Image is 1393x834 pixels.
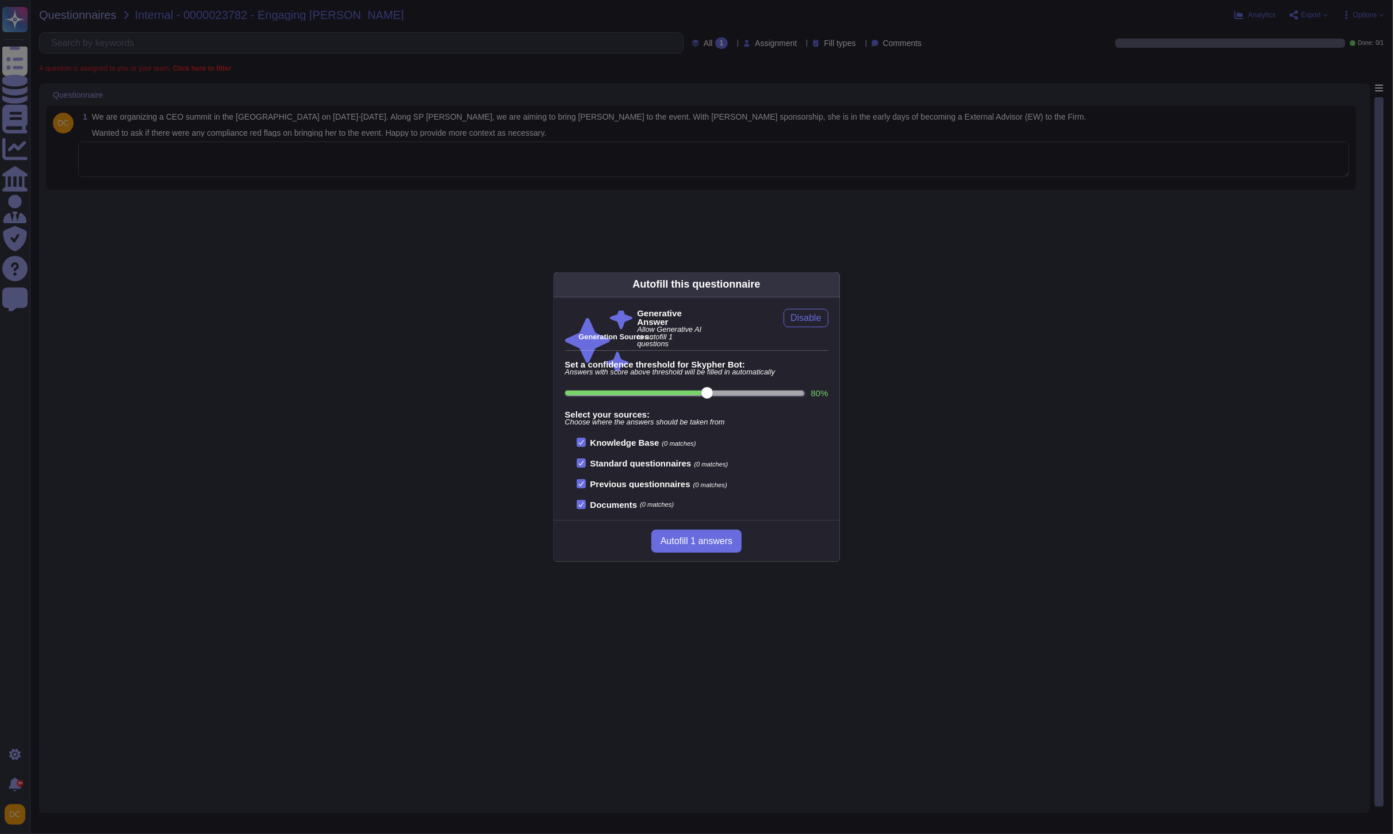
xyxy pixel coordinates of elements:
span: (0 matches) [693,481,727,488]
label: 80 % [811,389,828,397]
button: Autofill 1 answers [651,530,742,553]
span: (0 matches) [694,461,728,468]
b: Set a confidence threshold for Skypher Bot: [565,360,828,369]
span: Allow Generative AI to autofill 1 questions [637,326,705,348]
b: Standard questionnaires [590,458,692,468]
b: Generative Answer [637,309,705,326]
b: Select your sources: [565,410,828,419]
span: Answers with score above threshold will be filled in automatically [565,369,828,376]
b: Previous questionnaires [590,479,690,489]
div: Autofill this questionnaire [632,277,760,292]
b: Knowledge Base [590,438,659,447]
span: (0 matches) [640,502,674,508]
button: Disable [784,309,828,327]
b: Generation Sources : [579,332,653,341]
b: Documents [590,500,638,509]
span: Disable [790,313,821,323]
span: Choose where the answers should be taken from [565,419,828,426]
span: Autofill 1 answers [661,537,732,546]
span: (0 matches) [662,440,696,447]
